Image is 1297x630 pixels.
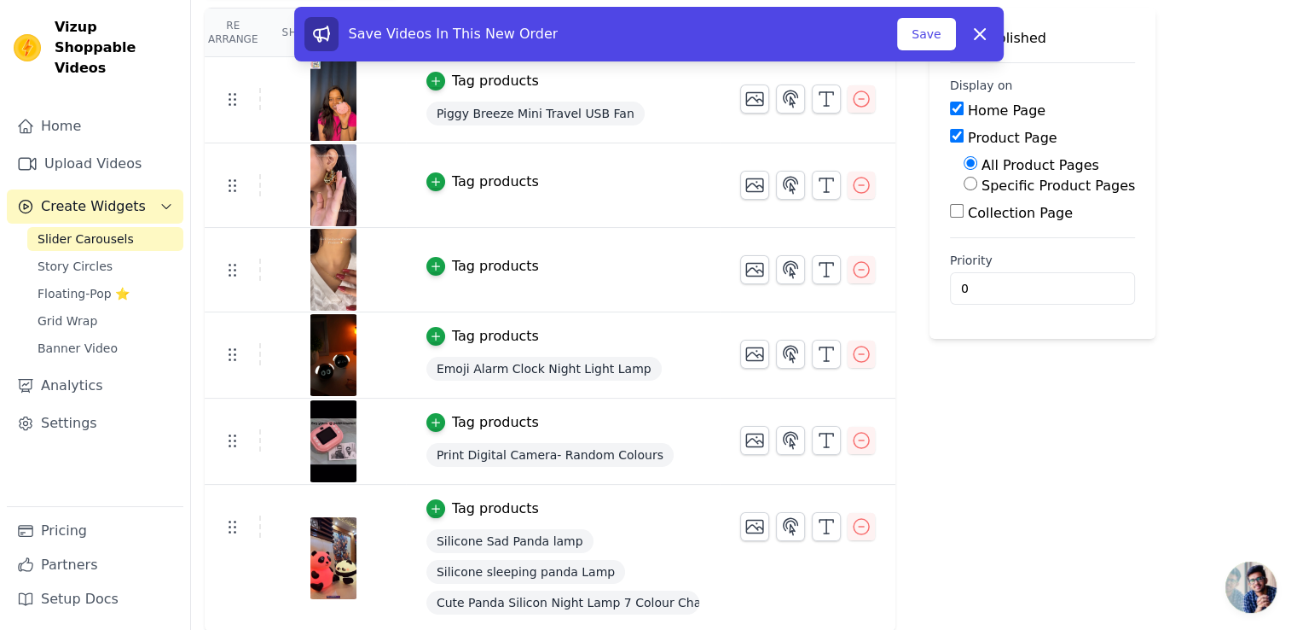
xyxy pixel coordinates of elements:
[426,560,625,584] span: Silicone sleeping panda Lamp
[310,517,357,599] img: vizup-images-d780.jpg
[27,254,183,278] a: Story Circles
[38,312,97,330] span: Grid Wrap
[310,144,357,226] img: vizup-images-d82b.png
[27,309,183,333] a: Grid Wrap
[41,196,146,217] span: Create Widgets
[452,256,539,277] div: Tag products
[38,340,118,357] span: Banner Video
[7,147,183,181] a: Upload Videos
[981,178,1135,194] label: Specific Product Pages
[452,71,539,91] div: Tag products
[452,172,539,192] div: Tag products
[452,412,539,433] div: Tag products
[7,190,183,224] button: Create Widgets
[740,426,769,455] button: Change Thumbnail
[27,227,183,251] a: Slider Carousels
[7,582,183,616] a: Setup Docs
[38,285,130,302] span: Floating-Pop ⭐
[7,514,183,548] a: Pricing
[426,102,645,125] span: Piggy Breeze Mini Travel USB Fan
[950,77,1013,94] legend: Display on
[968,130,1057,146] label: Product Page
[7,406,183,440] a: Settings
[452,499,539,519] div: Tag products
[950,252,1135,269] label: Priority
[426,71,539,91] button: Tag products
[7,109,183,143] a: Home
[740,171,769,200] button: Change Thumbnail
[38,230,134,248] span: Slider Carousels
[310,59,357,141] img: vizup-images-2c0e.jpg
[426,412,539,433] button: Tag products
[7,548,183,582] a: Partners
[27,336,183,360] a: Banner Video
[426,443,674,467] span: Print Digital Camera- Random Colours
[426,256,539,277] button: Tag products
[740,255,769,284] button: Change Thumbnail
[426,326,539,347] button: Tag products
[426,499,539,519] button: Tag products
[740,512,769,541] button: Change Thumbnail
[27,282,183,306] a: Floating-Pop ⭐
[7,369,183,403] a: Analytics
[310,314,357,396] img: vizup-images-4896.jpg
[740,340,769,369] button: Change Thumbnail
[426,591,699,615] span: Cute Panda Silicon Night Lamp 7 Colour Changing Light
[426,172,539,192] button: Tag products
[452,326,539,347] div: Tag products
[426,357,662,381] span: Emoji Alarm Clock Night Light Lamp
[897,18,955,50] button: Save
[981,157,1099,173] label: All Product Pages
[740,85,769,114] button: Change Thumbnail
[968,102,1045,119] label: Home Page
[1225,562,1277,613] div: Open chat
[349,26,559,42] span: Save Videos In This New Order
[426,529,593,553] span: Silicone Sad Panda lamp
[38,258,113,275] span: Story Circles
[310,229,357,311] img: vizup-images-0e14.png
[310,400,357,482] img: vizup-images-3cbc.jpg
[968,205,1073,221] label: Collection Page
